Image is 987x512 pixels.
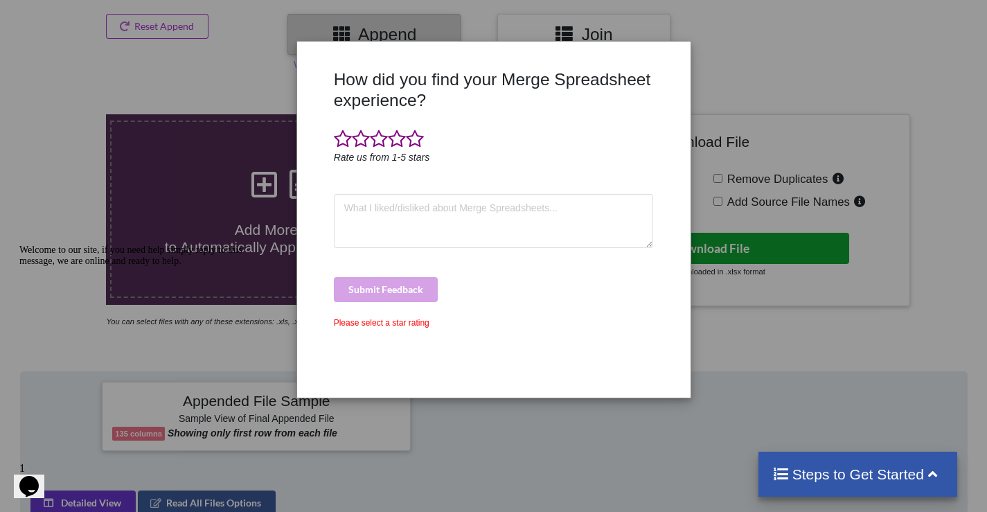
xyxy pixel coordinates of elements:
h4: Steps to Get Started [772,466,943,483]
span: Welcome to our site, if you need help simply reply to this message, we are online and ready to help. [6,6,229,27]
iframe: chat widget [14,457,58,498]
div: Please select a star rating [334,317,654,329]
i: Rate us from 1-5 stars [334,152,430,163]
iframe: chat widget [14,239,263,450]
h3: How did you find your Merge Spreadsheet experience? [334,69,654,110]
div: Welcome to our site, if you need help simply reply to this message, we are online and ready to help. [6,6,255,28]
